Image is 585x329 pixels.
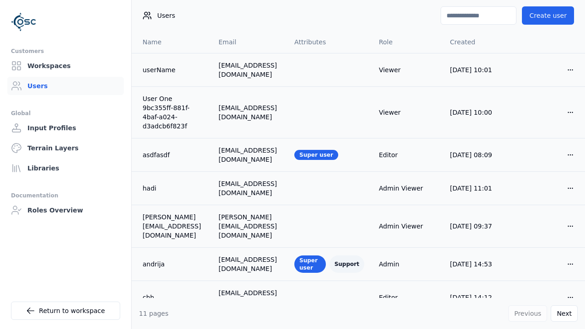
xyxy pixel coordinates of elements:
[522,6,574,25] button: Create user
[7,201,124,219] a: Roles Overview
[450,65,507,74] div: [DATE] 10:01
[287,31,372,53] th: Attributes
[7,77,124,95] a: Users
[379,184,436,193] div: Admin Viewer
[211,31,287,53] th: Email
[379,260,436,269] div: Admin
[143,150,204,159] a: asdfasdf
[450,184,507,193] div: [DATE] 11:01
[379,293,436,302] div: Editor
[379,108,436,117] div: Viewer
[379,65,436,74] div: Viewer
[143,260,204,269] a: andrija
[143,94,204,131] a: User One 9bc355ff-881f-4baf-a024-d3adcb6f823f
[132,31,211,53] th: Name
[218,255,280,273] div: [EMAIL_ADDRESS][DOMAIN_NAME]
[450,108,507,117] div: [DATE] 10:00
[143,212,204,240] a: [PERSON_NAME][EMAIL_ADDRESS][DOMAIN_NAME]
[450,293,507,302] div: [DATE] 14:12
[11,302,120,320] a: Return to workspace
[218,179,280,197] div: [EMAIL_ADDRESS][DOMAIN_NAME]
[11,9,37,35] img: Logo
[7,139,124,157] a: Terrain Layers
[7,159,124,177] a: Libraries
[450,150,507,159] div: [DATE] 08:09
[7,119,124,137] a: Input Profiles
[218,103,280,122] div: [EMAIL_ADDRESS][DOMAIN_NAME]
[450,222,507,231] div: [DATE] 09:37
[218,61,280,79] div: [EMAIL_ADDRESS][DOMAIN_NAME]
[218,212,280,240] div: [PERSON_NAME][EMAIL_ADDRESS][DOMAIN_NAME]
[157,11,175,20] span: Users
[11,46,120,57] div: Customers
[139,310,169,317] span: 11 pages
[218,146,280,164] div: [EMAIL_ADDRESS][DOMAIN_NAME]
[11,190,120,201] div: Documentation
[330,255,364,273] div: Support
[379,222,436,231] div: Admin Viewer
[143,65,204,74] a: userName
[551,305,578,322] button: Next
[379,150,436,159] div: Editor
[7,57,124,75] a: Workspaces
[143,293,204,302] a: chh
[294,150,338,160] div: Super user
[143,184,204,193] a: hadi
[294,255,326,273] div: Super user
[372,31,443,53] th: Role
[443,31,514,53] th: Created
[218,288,280,307] div: [EMAIL_ADDRESS][DOMAIN_NAME]
[11,108,120,119] div: Global
[450,260,507,269] div: [DATE] 14:53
